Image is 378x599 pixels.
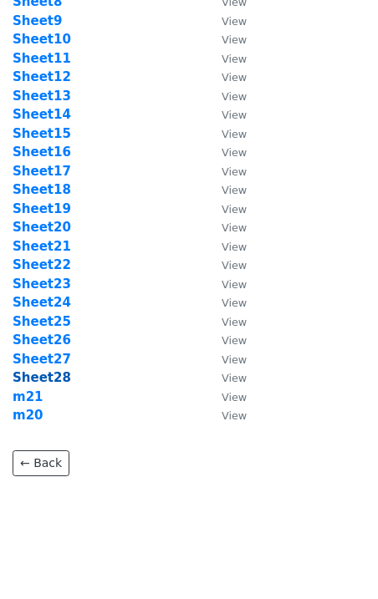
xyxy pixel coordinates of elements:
[13,32,71,47] a: Sheet10
[205,145,247,160] a: View
[222,184,247,196] small: View
[222,33,247,46] small: View
[205,201,247,216] a: View
[222,165,247,178] small: View
[13,257,71,272] a: Sheet22
[205,257,247,272] a: View
[222,334,247,347] small: View
[13,182,71,197] a: Sheet18
[205,389,247,404] a: View
[222,128,247,140] small: View
[13,295,71,310] a: Sheet24
[205,126,247,141] a: View
[13,164,71,179] a: Sheet17
[205,352,247,367] a: View
[205,277,247,292] a: View
[205,89,247,104] a: View
[13,314,71,329] a: Sheet25
[205,69,247,84] a: View
[13,277,71,292] a: Sheet23
[205,239,247,254] a: View
[222,372,247,384] small: View
[13,352,71,367] a: Sheet27
[294,519,378,599] iframe: Chat Widget
[13,51,71,66] a: Sheet11
[222,90,247,103] small: View
[205,13,247,28] a: View
[205,32,247,47] a: View
[205,182,247,197] a: View
[13,408,43,423] a: m20
[222,203,247,216] small: View
[205,370,247,385] a: View
[13,389,43,404] a: m21
[222,316,247,328] small: View
[13,145,71,160] a: Sheet16
[205,220,247,235] a: View
[222,259,247,272] small: View
[13,13,62,28] a: Sheet9
[222,15,247,28] small: View
[205,408,247,423] a: View
[205,295,247,310] a: View
[13,239,71,254] a: Sheet21
[222,53,247,65] small: View
[13,107,71,122] a: Sheet14
[222,409,247,422] small: View
[205,332,247,348] a: View
[222,353,247,366] small: View
[222,71,247,84] small: View
[13,450,69,476] a: ← Back
[222,109,247,121] small: View
[13,220,71,235] a: Sheet20
[13,89,71,104] a: Sheet13
[13,370,71,385] a: Sheet28
[13,201,71,216] a: Sheet19
[13,126,71,141] a: Sheet15
[205,314,247,329] a: View
[13,332,71,348] a: Sheet26
[222,297,247,309] small: View
[13,69,71,84] a: Sheet12
[222,278,247,291] small: View
[205,164,247,179] a: View
[222,391,247,404] small: View
[222,221,247,234] small: View
[222,146,247,159] small: View
[205,51,247,66] a: View
[205,107,247,122] a: View
[222,241,247,253] small: View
